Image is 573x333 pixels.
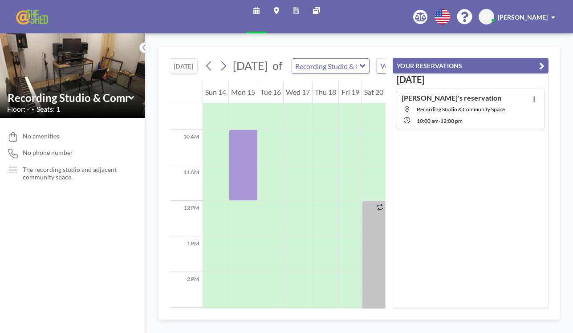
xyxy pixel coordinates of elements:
div: 12 PM [170,201,203,236]
div: 9 AM [170,94,203,130]
div: Tue 16 [258,81,283,103]
span: [PERSON_NAME] [498,13,548,21]
span: No phone number [23,149,73,157]
span: 12:00 PM [440,118,463,124]
div: 10 AM [170,130,203,165]
span: of [272,59,282,73]
span: • [32,106,34,112]
span: ZT [483,13,490,21]
span: [DATE] [233,59,268,72]
button: [DATE] [170,58,198,74]
span: No amenities [23,132,59,140]
div: Fri 19 [339,81,361,103]
div: Wed 17 [284,81,312,103]
div: Thu 18 [313,81,338,103]
input: Recording Studio & Community Space [8,91,129,104]
div: 1 PM [170,236,203,272]
div: 2 PM [170,272,203,308]
div: Sat 20 [362,81,386,103]
span: - [439,118,440,124]
span: Seats: 1 [37,105,60,114]
span: WEEKLY VIEW [379,60,429,72]
span: Recording Studio & Community Space [417,106,505,113]
div: Mon 15 [229,81,257,103]
div: 11 AM [170,165,203,201]
img: organization-logo [14,8,53,26]
span: 10:00 AM [417,118,439,124]
h3: [DATE] [397,74,545,85]
div: Search for option [377,58,454,73]
button: YOUR RESERVATIONS [393,58,549,73]
span: Floor: - [7,105,29,114]
div: Sun 14 [203,81,228,103]
p: The recording studio and adjacent community space. [23,166,127,181]
h4: [PERSON_NAME]'s reservation [402,93,501,102]
input: Recording Studio & Community Space [292,59,360,73]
